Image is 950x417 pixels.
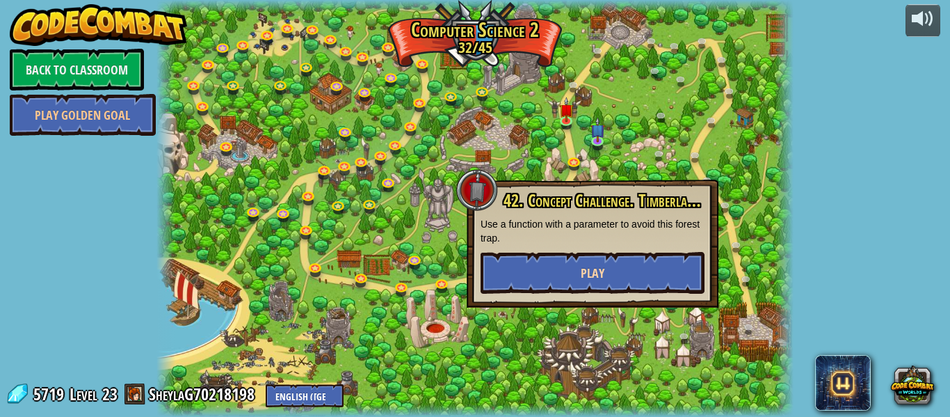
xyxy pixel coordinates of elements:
a: Back to Classroom [10,49,144,91]
img: level-banner-unstarted-subscriber.png [590,117,605,142]
a: Play Golden Goal [10,94,156,136]
span: Play [581,265,604,282]
span: 5719 [33,383,68,405]
span: Level [70,383,97,406]
img: CodeCombat - Learn how to code by playing a game [10,4,188,46]
p: Use a function with a parameter to avoid this forest trap. [481,217,705,245]
span: 42. Concept Challenge. Timberland Trap [504,189,731,212]
img: level-banner-unstarted.png [558,97,573,122]
button: Adjust volume [905,4,940,37]
button: Play [481,252,705,294]
span: 23 [102,383,118,405]
a: SheylaG70218198 [149,383,259,405]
